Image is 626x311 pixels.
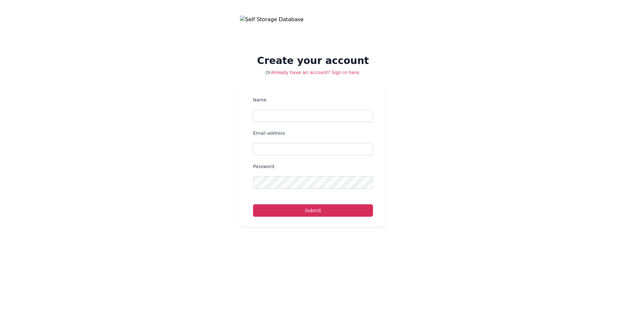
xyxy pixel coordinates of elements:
[253,204,373,217] button: Submit
[271,70,360,75] a: Already have an account? Sign in here.
[240,69,386,76] p: Or
[253,97,373,103] label: Name
[253,163,373,170] label: Password
[240,16,386,47] img: Self Storage Database
[253,130,373,136] label: Email address
[240,55,386,67] h2: Create your account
